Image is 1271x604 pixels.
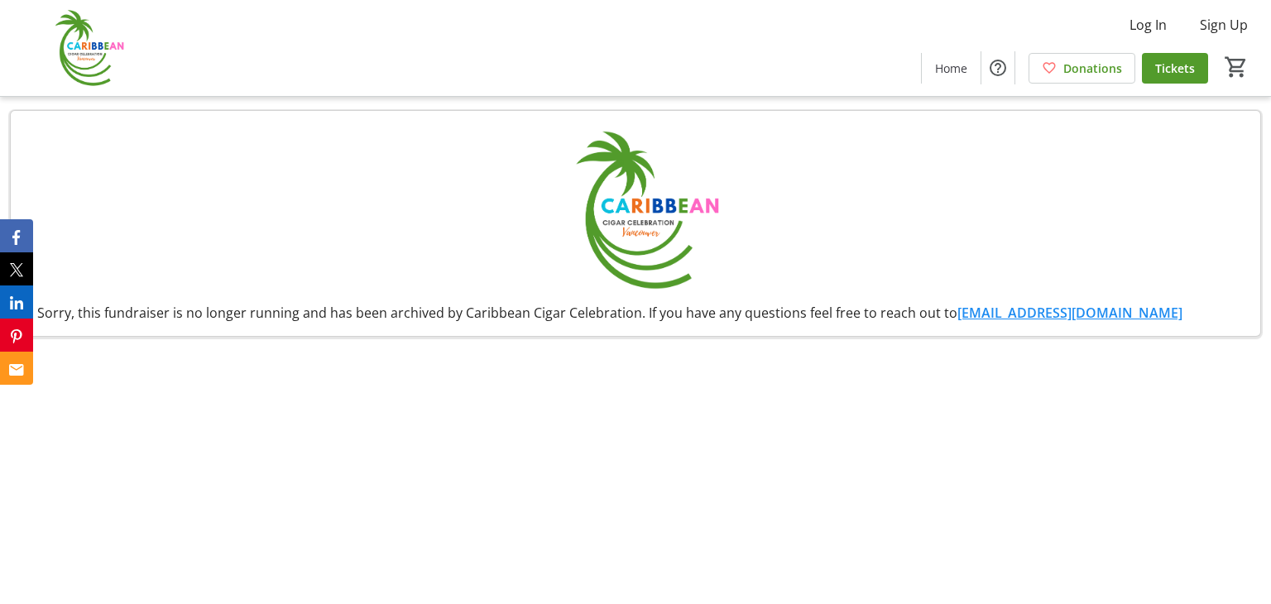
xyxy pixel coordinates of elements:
[1200,15,1248,35] span: Sign Up
[1155,60,1195,77] span: Tickets
[935,60,967,77] span: Home
[10,7,157,89] img: Caribbean Cigar Celebration's Logo
[1221,52,1251,82] button: Cart
[24,303,1247,323] div: Sorry, this fundraiser is no longer running and has been archived by Caribbean Cigar Celebration....
[981,51,1014,84] button: Help
[482,124,789,296] img: Caribbean Cigar Celebration logo
[1130,15,1167,35] span: Log In
[1142,53,1208,84] a: Tickets
[1063,60,1122,77] span: Donations
[957,304,1182,322] a: [EMAIL_ADDRESS][DOMAIN_NAME]
[1187,12,1261,38] button: Sign Up
[1029,53,1135,84] a: Donations
[922,53,981,84] a: Home
[1116,12,1180,38] button: Log In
